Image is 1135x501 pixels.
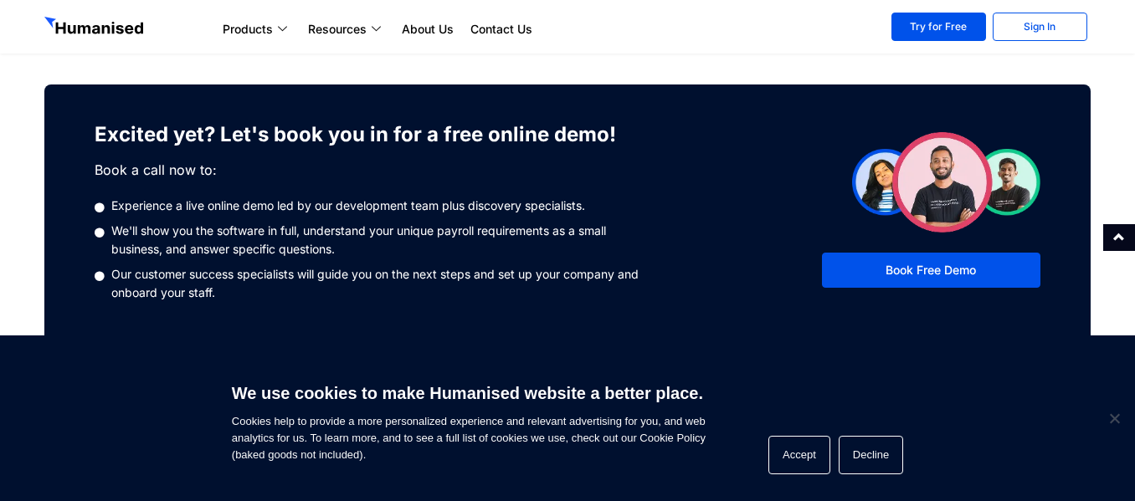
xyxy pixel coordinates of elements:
[839,436,903,474] button: Decline
[107,265,643,302] span: Our customer success specialists will guide you on the next steps and set up your company and onb...
[768,436,830,474] button: Accept
[822,253,1040,288] a: Book Free Demo
[393,19,462,39] a: About Us
[1106,410,1122,427] span: Decline
[44,17,146,38] img: GetHumanised Logo
[232,373,706,463] span: Cookies help to provide a more personalized experience and relevant advertising for you, and web ...
[462,19,541,39] a: Contact Us
[107,197,585,215] span: Experience a live online demo led by our development team plus discovery specialists.
[993,13,1087,41] a: Sign In
[300,19,393,39] a: Resources
[214,19,300,39] a: Products
[891,13,986,41] a: Try for Free
[95,118,643,151] h3: Excited yet? Let's book you in for a free online demo!
[107,222,643,258] span: We'll show you the software in full, understand your unique payroll requirements as a small busin...
[232,381,706,405] h6: We use cookies to make Humanised website a better place.
[95,160,643,180] p: Book a call now to:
